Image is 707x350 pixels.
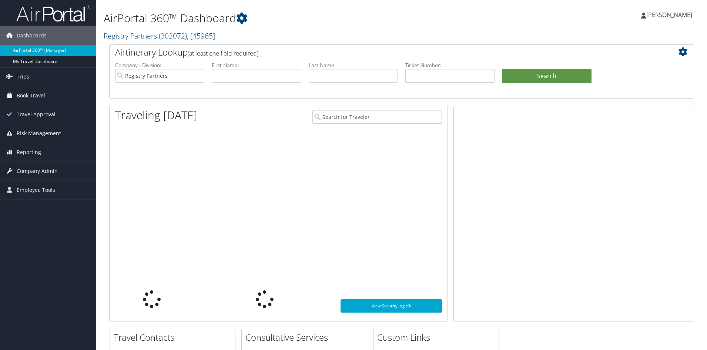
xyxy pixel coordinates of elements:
span: Trips [17,67,29,86]
span: [PERSON_NAME] [646,11,692,19]
h1: AirPortal 360™ Dashboard [104,10,501,26]
span: (at least one field required) [188,49,258,57]
span: Reporting [17,143,41,161]
span: ( 302072 ) [159,31,187,41]
input: Search for Traveler [312,110,442,124]
h2: Airtinerary Lookup [115,46,640,59]
button: Search [502,69,591,84]
span: Travel Approval [17,105,56,124]
h2: Consultative Services [245,331,367,344]
h2: Custom Links [377,331,499,344]
a: [PERSON_NAME] [641,4,700,26]
span: Employee Tools [17,181,55,199]
span: Dashboards [17,26,47,45]
label: Last Name: [309,61,398,69]
label: Ticket Number: [405,61,495,69]
h1: Traveling [DATE] [115,107,197,123]
h2: Travel Contacts [114,331,235,344]
span: Book Travel [17,86,45,105]
span: , [ 45965 ] [187,31,215,41]
span: Risk Management [17,124,61,143]
span: Company Admin [17,162,58,180]
label: First Name: [212,61,301,69]
label: Company - Division: [115,61,204,69]
a: View SecurityLogic® [341,299,442,313]
img: airportal-logo.png [16,5,90,22]
a: Registry Partners [104,31,215,41]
